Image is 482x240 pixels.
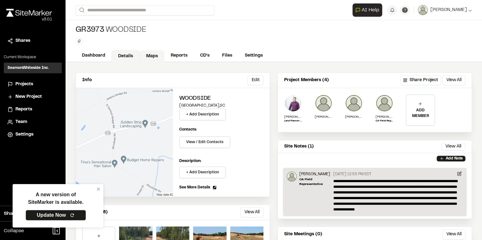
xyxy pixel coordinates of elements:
[240,207,263,217] button: View All
[76,50,112,62] a: Dashboard
[15,81,33,88] span: Projects
[15,106,32,113] span: Reports
[247,75,263,85] button: Edit
[76,25,104,35] span: GR3973
[96,187,101,192] button: close
[28,191,83,206] p: A new version of SiteMarker is available.
[140,50,164,62] a: Maps
[284,94,302,112] img: Whit Dawson
[299,177,331,187] p: CA Field Representative
[179,158,264,164] p: Description:
[179,109,226,120] button: + Add Description
[6,17,52,22] div: Oh geez...please don't...
[284,143,314,150] p: Site Notes (1)
[179,185,210,190] span: See More Details
[76,38,83,45] button: Edit Tags
[353,3,385,17] div: Open AI Assistant
[376,94,393,112] img: Katlyn Thomasson
[6,9,52,17] img: rebrand.png
[194,50,216,62] a: CD's
[179,136,230,148] button: View / Edit Contacts
[400,75,441,85] button: Share Project
[8,81,58,88] a: Projects
[26,210,86,220] a: Update Now
[8,106,58,113] a: Reports
[179,166,226,178] button: + Add Description
[284,231,322,238] p: Site Meetings (0)
[179,94,264,103] h2: WOODSIDE
[179,103,264,109] p: [GEOGRAPHIC_DATA] , SC
[441,143,465,150] button: View All
[216,50,238,62] a: Files
[353,3,382,17] button: Open AI Assistant
[76,25,146,35] div: WOODSIDE
[82,77,92,84] p: Info
[299,171,331,177] p: [PERSON_NAME]
[287,171,297,181] img: Katlyn Thomasson
[406,108,434,119] p: ADD MEMBER
[112,50,140,62] a: Details
[284,114,302,119] p: [PERSON_NAME]
[376,119,393,123] p: CA Field Representative
[4,210,46,217] span: Share Workspace
[418,5,428,15] img: User
[315,114,332,119] p: [PERSON_NAME]
[362,6,379,14] span: AI Help
[4,54,62,60] p: Current Workspace
[418,5,472,15] button: [PERSON_NAME]
[164,50,194,62] a: Reports
[442,229,465,239] button: View All
[315,94,332,112] img: Raphael Betit
[8,119,58,126] a: Team
[430,7,467,14] span: [PERSON_NAME]
[76,5,87,15] button: Search
[15,119,27,126] span: Team
[284,119,302,123] p: Land Planner IV
[442,75,465,85] button: View All
[238,50,269,62] a: Settings
[284,77,329,84] p: Project Members (4)
[8,93,58,100] a: New Project
[8,37,58,44] a: Shares
[15,93,42,100] span: New Project
[15,131,33,138] span: Settings
[376,114,393,119] p: [PERSON_NAME]
[345,94,363,112] img: Daniel Kotula
[8,65,49,71] h3: SeamonWhiteside Inc.
[345,114,363,119] p: [PERSON_NAME]
[4,227,24,235] span: Collapse
[179,127,197,132] p: Contacts:
[15,37,30,44] span: Shares
[445,156,463,161] p: Add Note
[333,171,371,177] p: [DATE] 12:55 PM EDT
[8,131,58,138] a: Settings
